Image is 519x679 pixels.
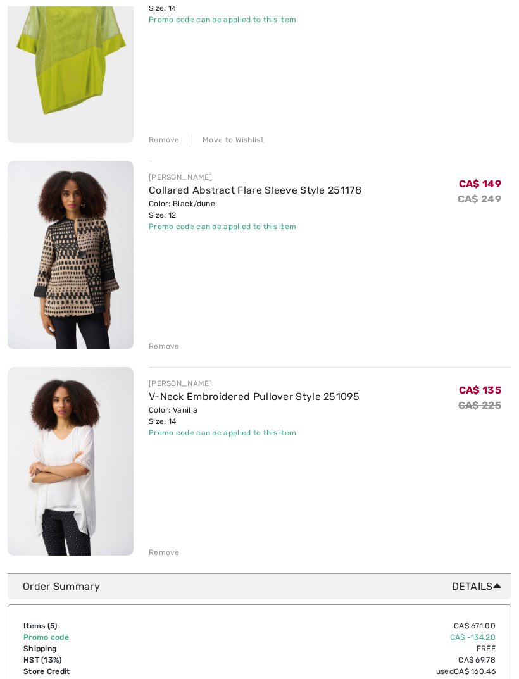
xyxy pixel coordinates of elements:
[149,390,360,402] a: V-Neck Embroidered Pullover Style 251095
[149,404,360,427] div: Color: Vanilla Size: 14
[50,621,54,630] span: 5
[23,666,196,677] td: Store Credit
[149,221,361,232] div: Promo code can be applied to this item
[458,193,501,205] s: CA$ 249
[196,643,496,654] td: Free
[149,171,361,183] div: [PERSON_NAME]
[23,654,196,666] td: HST (13%)
[149,378,360,389] div: [PERSON_NAME]
[23,620,196,632] td: Items ( )
[149,427,360,439] div: Promo code can be applied to this item
[23,579,506,594] div: Order Summary
[196,620,496,632] td: CA$ 671.00
[23,643,196,654] td: Shipping
[8,161,134,349] img: Collared Abstract Flare Sleeve Style 251178
[196,666,496,677] td: used
[452,579,506,594] span: Details
[149,14,384,25] div: Promo code can be applied to this item
[8,367,134,556] img: V-Neck Embroidered Pullover Style 251095
[192,134,264,146] div: Move to Wishlist
[459,178,501,190] span: CA$ 149
[196,654,496,666] td: CA$ 69.78
[149,547,180,558] div: Remove
[458,399,501,411] s: CA$ 225
[196,632,496,643] td: CA$ -134.20
[149,184,361,196] a: Collared Abstract Flare Sleeve Style 251178
[459,384,501,396] span: CA$ 135
[149,340,180,352] div: Remove
[454,667,496,676] span: CA$ 160.46
[149,134,180,146] div: Remove
[23,632,196,643] td: Promo code
[149,198,361,221] div: Color: Black/dune Size: 12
